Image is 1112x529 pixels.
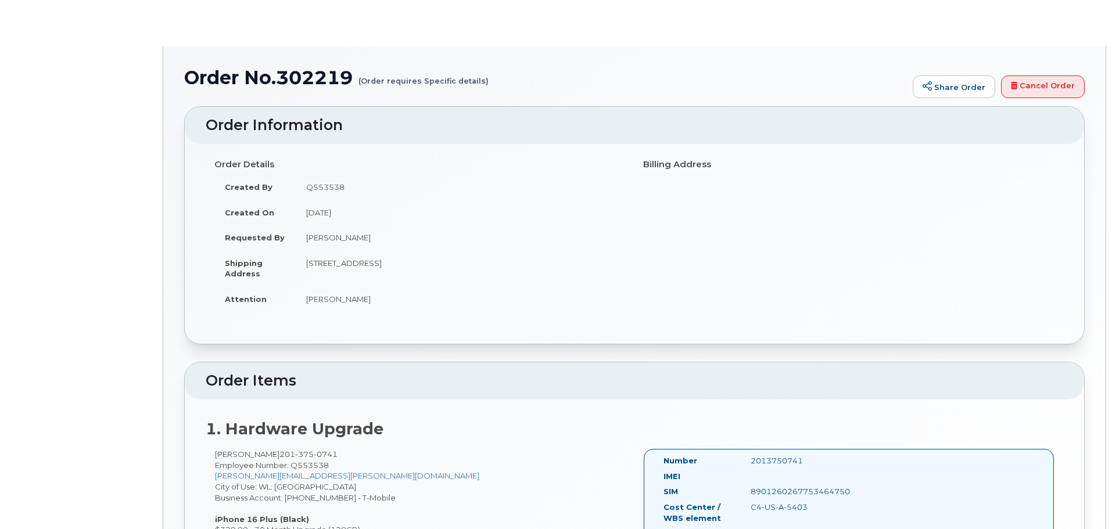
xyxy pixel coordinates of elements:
strong: Attention [225,294,267,304]
label: SIM [663,486,678,497]
strong: Created By [225,182,272,192]
span: 0741 [314,449,338,459]
td: [PERSON_NAME] [296,225,626,250]
small: (Order requires Specific details) [358,67,489,85]
label: Cost Center / WBS element [663,502,733,523]
h2: Order Items [206,373,1063,389]
td: [DATE] [296,200,626,225]
strong: Requested By [225,233,285,242]
span: Employee Number: Q553538 [215,460,329,470]
td: [STREET_ADDRESS] [296,250,626,286]
a: [PERSON_NAME][EMAIL_ADDRESS][PERSON_NAME][DOMAIN_NAME] [215,471,479,480]
h4: Order Details [214,160,626,170]
div: 2013750741 [742,455,863,466]
span: 375 [295,449,314,459]
div: 8901260267753464750 [742,486,863,497]
label: Number [663,455,697,466]
label: IMEI [663,471,680,482]
strong: 1. Hardware Upgrade [206,419,383,438]
span: 201 [279,449,338,459]
td: [PERSON_NAME] [296,286,626,312]
td: Q553538 [296,174,626,200]
strong: Shipping Address [225,258,263,279]
h4: Billing Address [643,160,1054,170]
strong: iPhone 16 Plus (Black) [215,514,309,524]
h1: Order No.302219 [184,67,907,88]
a: Share Order [913,75,995,99]
div: C4-US-A-5403 [742,502,863,513]
h2: Order Information [206,117,1063,134]
a: Cancel Order [1001,75,1085,99]
strong: Created On [225,208,274,217]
